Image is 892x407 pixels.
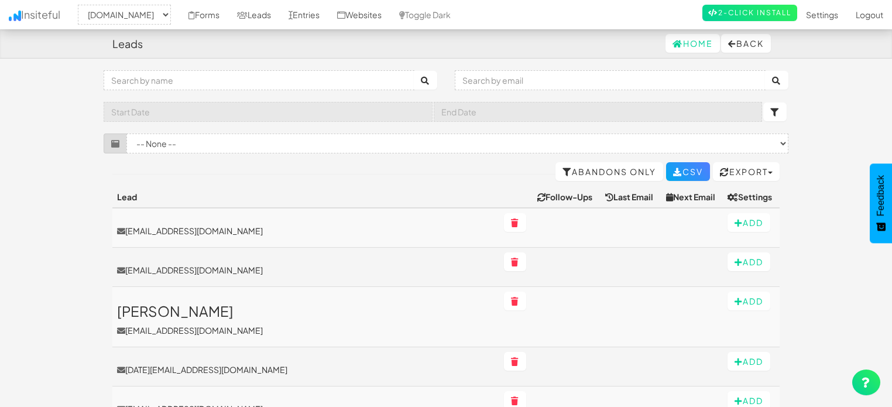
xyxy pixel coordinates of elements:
a: [EMAIL_ADDRESS][DOMAIN_NAME] [117,225,495,237]
th: Lead [112,186,499,208]
input: Search by name [104,70,414,90]
button: Export [713,162,780,181]
th: Next Email [661,186,723,208]
button: Add [728,292,770,310]
a: [DATE][EMAIL_ADDRESS][DOMAIN_NAME] [117,364,495,375]
img: icon.png [9,11,21,21]
a: Abandons Only [555,162,663,181]
input: Search by email [455,70,766,90]
a: [EMAIL_ADDRESS][DOMAIN_NAME] [117,264,495,276]
span: Feedback [876,175,886,216]
button: Add [728,352,770,371]
th: Settings [723,186,780,208]
h4: Leads [112,38,143,50]
button: Feedback - Show survey [870,163,892,243]
th: Follow-Ups [533,186,601,208]
input: End Date [434,102,763,122]
button: Add [728,252,770,271]
a: [PERSON_NAME][EMAIL_ADDRESS][DOMAIN_NAME] [117,303,495,336]
p: [EMAIL_ADDRESS][DOMAIN_NAME] [117,324,495,336]
a: CSV [666,162,710,181]
button: Back [721,34,771,53]
button: Add [728,213,770,232]
h3: [PERSON_NAME] [117,303,495,319]
a: 2-Click Install [702,5,797,21]
th: Last Email [601,186,661,208]
a: Home [665,34,720,53]
input: Start Date [104,102,433,122]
